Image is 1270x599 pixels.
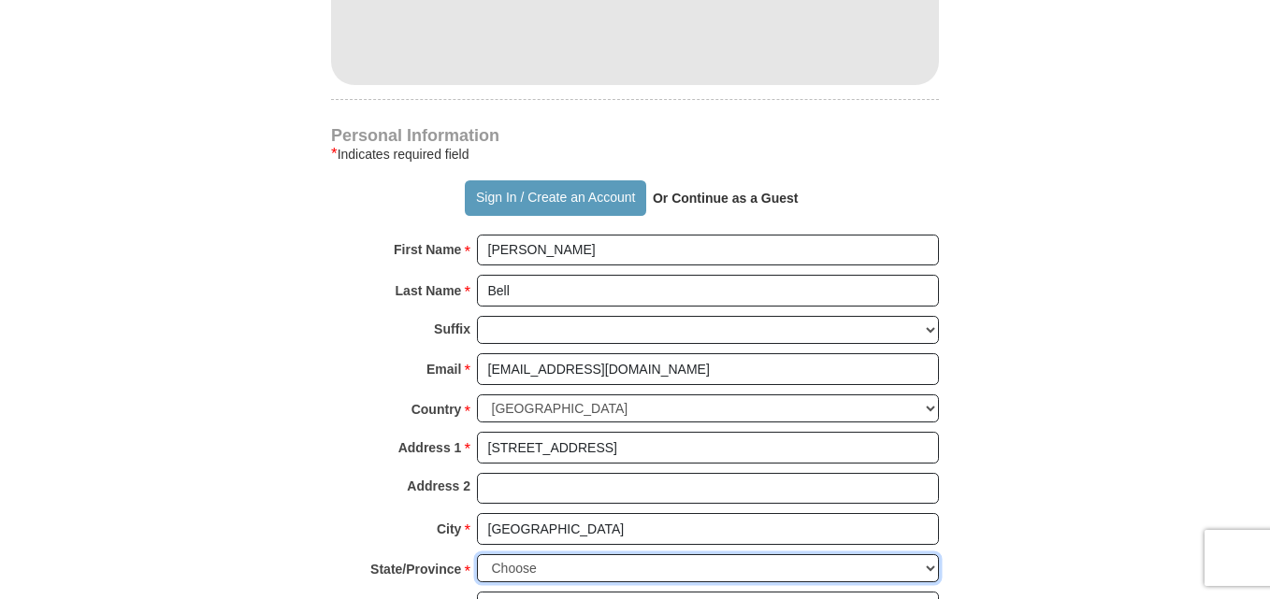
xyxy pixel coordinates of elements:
div: Indicates required field [331,143,939,165]
strong: Last Name [396,278,462,304]
strong: Country [411,396,462,422]
h4: Personal Information [331,128,939,143]
strong: Address 2 [407,473,470,499]
strong: Email [426,356,461,382]
strong: First Name [394,236,461,263]
button: Sign In / Create an Account [465,180,645,216]
strong: City [437,516,461,542]
strong: State/Province [370,556,461,582]
strong: Or Continue as a Guest [653,191,799,206]
strong: Suffix [434,316,470,342]
strong: Address 1 [398,435,462,461]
